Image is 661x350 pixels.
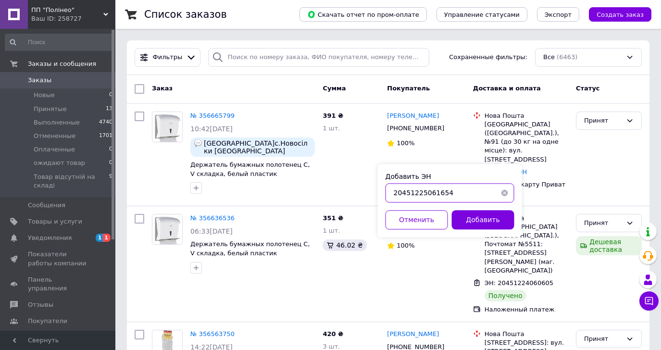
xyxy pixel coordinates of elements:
[190,112,235,119] a: № 356665799
[485,214,568,223] div: Нова Пошта
[34,91,55,100] span: Новые
[299,7,427,22] button: Скачать отчет по пром-оплате
[307,10,419,19] span: Скачать отчет по пром-оплате
[152,112,182,142] img: Фото товару
[28,217,82,226] span: Товары и услуги
[152,214,182,244] img: Фото товару
[323,125,340,132] span: 1 шт.
[397,139,414,147] span: 100%
[387,112,439,121] a: [PERSON_NAME]
[576,85,600,92] span: Статус
[106,105,112,113] span: 13
[386,173,431,180] label: Добавить ЭН
[208,48,429,67] input: Поиск по номеру заказа, ФИО покупателя, номеру телефона, Email, номеру накладной
[34,159,85,167] span: ожидают товар
[28,275,89,293] span: Панель управления
[103,234,111,242] span: 1
[144,9,227,20] h1: Список заказов
[96,234,103,242] span: 1
[485,290,526,301] div: Получено
[153,53,183,62] span: Фильтры
[385,122,446,135] div: [PHONE_NUMBER]
[109,91,112,100] span: 0
[323,214,343,222] span: 351 ₴
[495,183,514,202] button: Очистить
[109,173,112,190] span: 9
[99,118,112,127] span: 4740
[485,180,568,198] div: Оплата на карту Приват банка
[387,330,439,339] a: [PERSON_NAME]
[452,210,514,229] button: Добавить
[190,330,235,337] a: № 356563750
[28,234,72,242] span: Уведомления
[152,214,183,245] a: Фото товару
[204,139,311,155] span: [GEOGRAPHIC_DATA]с.Новосілки [GEOGRAPHIC_DATA] сільрада Нова пошта 2 Миру 2а [GEOGRAPHIC_DATA]
[323,330,343,337] span: 420 ₴
[28,317,67,325] span: Покупатели
[194,139,202,147] img: :speech_balloon:
[584,334,622,344] div: Принят
[473,85,541,92] span: Доставка и оплата
[323,239,366,251] div: 46.02 ₴
[190,227,233,235] span: 06:33[DATE]
[28,60,96,68] span: Заказы и сообщения
[190,125,233,133] span: 10:42[DATE]
[444,11,520,18] span: Управление статусами
[34,105,67,113] span: Принятые
[639,291,659,311] button: Чат с покупателем
[152,85,173,92] span: Заказ
[485,223,568,275] div: г. [GEOGRAPHIC_DATA] ([GEOGRAPHIC_DATA].), Почтомат №5511: [STREET_ADDRESS][PERSON_NAME] (маг. [G...
[34,173,109,190] span: Товар відсутній на складі
[28,76,51,85] span: Заказы
[5,34,113,51] input: Поиск
[485,112,568,120] div: Нова Пошта
[190,240,310,257] a: Держатель бумажных полотенец C, V складка, белый пластик
[99,132,112,140] span: 1701
[545,11,572,18] span: Экспорт
[190,161,310,177] a: Держатель бумажных полотенец C, V складка, белый пластик
[323,85,346,92] span: Сумма
[31,14,115,23] div: Ваш ID: 258727
[543,53,555,62] span: Все
[152,112,183,142] a: Фото товару
[109,159,112,167] span: 0
[485,305,568,314] div: Наложенный платеж
[34,118,80,127] span: Выполненные
[437,7,527,22] button: Управление статусами
[28,300,53,309] span: Отзывы
[28,201,65,210] span: Сообщения
[109,145,112,154] span: 0
[397,242,414,249] span: 100%
[537,7,579,22] button: Экспорт
[485,330,568,338] div: Нова Пошта
[386,210,448,229] button: Отменить
[557,53,577,61] span: (6463)
[323,112,343,119] span: 391 ₴
[449,53,527,62] span: Сохраненные фильтры:
[584,116,622,126] div: Принят
[589,7,651,22] button: Создать заказ
[28,250,89,267] span: Показатели работы компании
[34,145,75,154] span: Оплаченные
[485,120,568,164] div: [GEOGRAPHIC_DATA] ([GEOGRAPHIC_DATA].), №91 (до 30 кг на одне місце): вул. [STREET_ADDRESS]
[597,11,644,18] span: Создать заказ
[579,11,651,18] a: Создать заказ
[485,279,553,287] span: ЭН: 20451224060605
[31,6,103,14] span: ПП "Полінео"
[190,214,235,222] a: № 356636536
[584,218,622,228] div: Принят
[323,343,340,350] span: 3 шт.
[323,227,340,234] span: 1 шт.
[387,85,430,92] span: Покупатель
[34,132,75,140] span: Отмененные
[576,236,642,255] div: Дешевая доставка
